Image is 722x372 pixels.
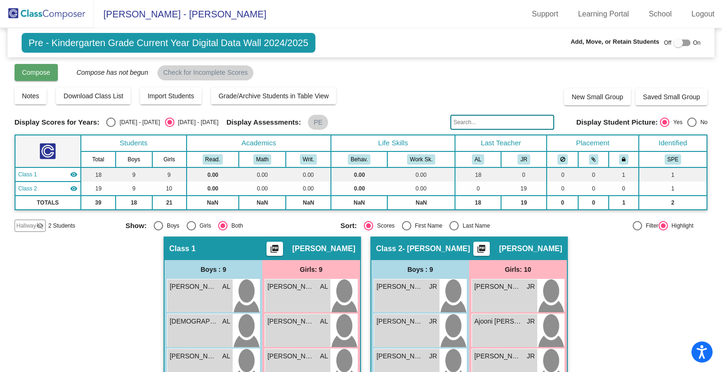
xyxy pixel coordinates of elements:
td: 0 [547,182,578,196]
div: Scores [373,222,394,230]
td: TOTALS [15,196,81,210]
td: 0.00 [239,167,286,182]
button: Saved Small Group [636,88,707,105]
div: Filter [642,222,659,230]
td: 1 [639,167,707,182]
span: Ajooni [PERSON_NAME] [474,317,521,326]
td: 21 [152,196,187,210]
th: Boys [116,151,152,167]
span: [PERSON_NAME] [499,244,562,253]
td: 1 [609,196,638,210]
div: First Name [411,222,443,230]
td: 39 [81,196,116,210]
span: Download Class List [63,92,123,100]
th: Keep with students [578,151,609,167]
button: Notes [15,87,47,104]
span: Display Assessments: [227,118,301,127]
th: Identified [639,135,707,151]
div: Both [228,222,243,230]
td: 0.00 [286,182,331,196]
div: [DATE] - [DATE] [174,118,219,127]
span: [DEMOGRAPHIC_DATA][PERSON_NAME] [170,317,217,326]
button: Compose [15,64,58,81]
span: On [693,39,700,47]
button: Import Students [140,87,202,104]
td: NaN [187,196,239,210]
span: Class 2 [376,244,402,253]
span: 2 Students [48,222,75,230]
span: AL [320,282,328,292]
td: 19 [501,196,547,210]
span: [PERSON_NAME] [377,282,424,292]
span: JR [527,351,535,361]
th: Anna Lamattina [455,151,501,167]
td: 18 [81,167,116,182]
mat-chip: PE [308,115,328,130]
td: 18 [455,167,501,182]
a: Support [525,7,566,22]
th: Life Skills [331,135,455,151]
td: Anna Lamattina - No Class Name [15,167,81,182]
span: [PERSON_NAME] [474,282,521,292]
mat-icon: visibility_off [36,222,44,230]
td: 0.00 [387,167,455,182]
td: NaN [286,196,331,210]
td: NaN [239,196,286,210]
span: [PERSON_NAME] [377,317,424,326]
span: AL [222,351,230,361]
th: Girls [152,151,187,167]
td: 0 [501,167,547,182]
td: Jennifer Reynolds - Jennifer Reynolds [15,182,81,196]
span: Display Scores for Years: [15,118,100,127]
span: AL [320,317,328,326]
button: JR [518,154,530,165]
td: 0 [455,182,501,196]
button: AL [472,154,484,165]
span: Import Students [148,92,194,100]
span: Add, Move, or Retain Students [571,37,659,47]
span: JR [429,317,437,326]
td: 0.00 [331,182,387,196]
span: [PERSON_NAME] [267,351,314,361]
td: 0 [547,196,578,210]
td: 19 [81,182,116,196]
th: Placement [547,135,638,151]
span: [PERSON_NAME] [170,351,217,361]
div: Boys [163,222,180,230]
div: Yes [669,118,683,127]
span: Pre - Kindergarten Grade Current Year Digital Data Wall 2024/2025 [22,33,315,53]
td: NaN [331,196,387,210]
button: Behav. [348,154,370,165]
span: [PERSON_NAME] [474,351,521,361]
span: - [PERSON_NAME] [402,244,470,253]
span: Saved Small Group [643,93,700,101]
th: Total [81,151,116,167]
input: Search... [450,115,554,130]
td: 0.00 [286,167,331,182]
span: AL [222,317,230,326]
th: Students [81,135,187,151]
div: Last Name [459,222,490,230]
button: Grade/Archive Students in Table View [211,87,337,104]
mat-radio-group: Select an option [126,221,333,230]
span: [PERSON_NAME] [267,282,314,292]
span: [PERSON_NAME] [292,244,355,253]
td: 18 [455,196,501,210]
span: Compose [22,69,50,76]
td: 9 [116,167,152,182]
div: Boys : 9 [165,260,262,279]
td: 0 [609,182,638,196]
td: 0 [547,167,578,182]
span: Off [664,39,671,47]
span: Display Student Picture: [576,118,658,127]
div: Girls [196,222,212,230]
button: Math [253,154,271,165]
span: JR [527,282,535,292]
th: Academics [187,135,331,151]
mat-radio-group: Select an option [106,118,218,127]
td: 19 [501,182,547,196]
mat-radio-group: Select an option [660,118,707,127]
button: Read. [203,154,223,165]
span: JR [429,351,437,361]
td: 1 [639,182,707,196]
